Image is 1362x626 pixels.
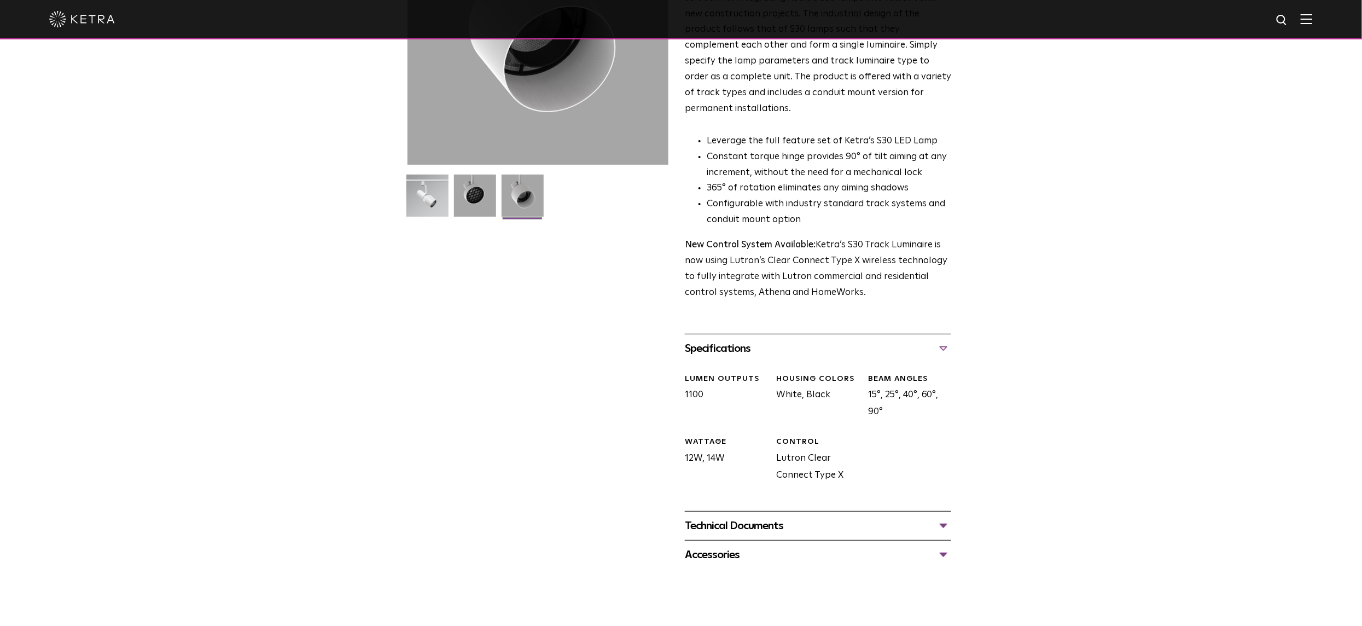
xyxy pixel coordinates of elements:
div: Specifications [685,340,951,357]
div: BEAM ANGLES [868,374,951,385]
div: 1100 [677,374,768,421]
div: Accessories [685,546,951,564]
div: HOUSING COLORS [777,374,860,385]
strong: New Control System Available: [685,240,816,250]
img: S30-Track-Luminaire-2021-Web-Square [406,175,449,225]
img: search icon [1276,14,1289,27]
div: CONTROL [777,437,860,448]
li: Leverage the full feature set of Ketra’s S30 LED Lamp [707,134,951,149]
div: Lutron Clear Connect Type X [769,437,860,484]
div: WATTAGE [685,437,768,448]
div: Technical Documents [685,517,951,535]
div: LUMEN OUTPUTS [685,374,768,385]
li: 365° of rotation eliminates any aiming shadows [707,181,951,196]
img: ketra-logo-2019-white [49,11,115,27]
img: Hamburger%20Nav.svg [1301,14,1313,24]
div: 15°, 25°, 40°, 60°, 90° [860,374,951,421]
div: White, Black [769,374,860,421]
li: Configurable with industry standard track systems and conduit mount option [707,196,951,228]
img: 3b1b0dc7630e9da69e6b [454,175,496,225]
li: Constant torque hinge provides 90° of tilt aiming at any increment, without the need for a mechan... [707,149,951,181]
p: Ketra’s S30 Track Luminaire is now using Lutron’s Clear Connect Type X wireless technology to ful... [685,237,951,301]
img: 9e3d97bd0cf938513d6e [502,175,544,225]
div: 12W, 14W [677,437,768,484]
